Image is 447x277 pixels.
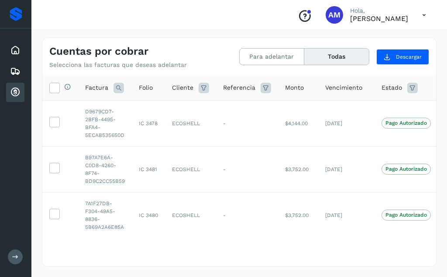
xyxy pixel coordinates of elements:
td: - [216,100,278,146]
div: Inicio [6,41,24,60]
span: Cliente [172,83,193,92]
span: Folio [139,83,153,92]
p: Pago Autorizado [385,166,427,172]
span: Descargar [396,53,422,61]
p: ANGEL MIGUEL RAMIREZ [350,14,408,23]
div: Cuentas por cobrar [6,83,24,102]
button: Todas [304,49,369,65]
p: Hola, [350,7,408,14]
p: Pago Autorizado [385,212,427,218]
button: Para adelantar [240,49,305,65]
td: D9679CD7-2BFB-4495-BFA4-5ECAB535650D [78,100,132,146]
td: $4,144.00 [278,100,318,146]
td: $3,752.00 [278,192,318,238]
p: Selecciona las facturas que deseas adelantar [49,61,187,69]
span: Monto [285,83,304,92]
span: Factura [85,83,108,92]
span: Referencia [223,83,255,92]
td: [DATE] [318,100,375,146]
td: - [216,192,278,238]
span: Vencimiento [325,83,362,92]
td: IC 3481 [132,146,165,192]
p: Pago Autorizado [385,120,427,126]
td: [DATE] [318,146,375,192]
td: ECOSHELL [165,100,216,146]
td: IC 3480 [132,192,165,238]
td: IC 3478 [132,100,165,146]
h4: Cuentas por cobrar [49,45,148,58]
td: ECOSHELL [165,192,216,238]
td: B97A7E6A-C0D8-4260-8F74-BD9C2CC55B59 [78,146,132,192]
td: [DATE] [318,192,375,238]
td: 7A1F27DB-F304-49A5-8836-5B69A2A6E85A [78,192,132,238]
td: $3,752.00 [278,146,318,192]
td: ECOSHELL [165,146,216,192]
div: Embarques [6,62,24,81]
button: Descargar [376,49,429,65]
span: Estado [382,83,402,92]
td: - [216,146,278,192]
